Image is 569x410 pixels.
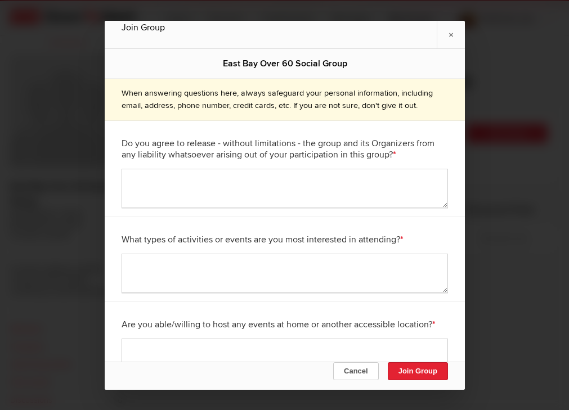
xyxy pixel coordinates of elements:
p: When answering questions here, always safeguard your personal information, including email, addre... [122,87,448,111]
div: Join Group [122,20,448,34]
div: What types of activities or events are you most interested in attending? [122,226,448,254]
b: East Bay Over 60 Social Group [222,57,347,69]
div: Are you able/willing to host any events at home or another accessible location? [122,310,448,339]
button: Cancel [333,362,379,380]
a: × [437,20,465,48]
button: Join Group [387,362,447,380]
div: Do you agree to release - without limitations - the group and its Organizers from any liability w... [122,129,448,169]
